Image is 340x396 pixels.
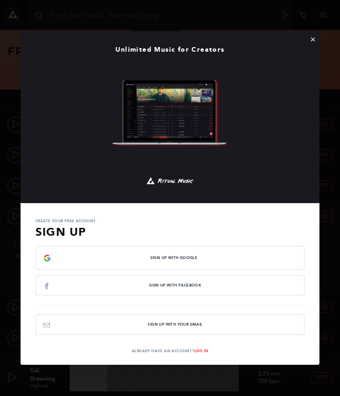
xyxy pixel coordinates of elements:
p: Already have an account? [21,348,319,354]
h1: Unlimited Music for Creators [21,46,319,54]
button: × [310,35,316,43]
button: Sign Up with your email [35,314,305,335]
a: Log In [194,348,208,353]
img: Ritual Music [112,80,228,147]
img: g-logo.png [43,254,51,262]
p: Create your free account. [35,218,305,224]
span: Sign Up with Google [51,256,297,260]
img: Ritual Music [147,173,193,188]
h3: Sign Up [35,224,305,240]
button: Sign Up with Facebook [35,275,305,295]
button: Sign Up with Google [35,246,305,270]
